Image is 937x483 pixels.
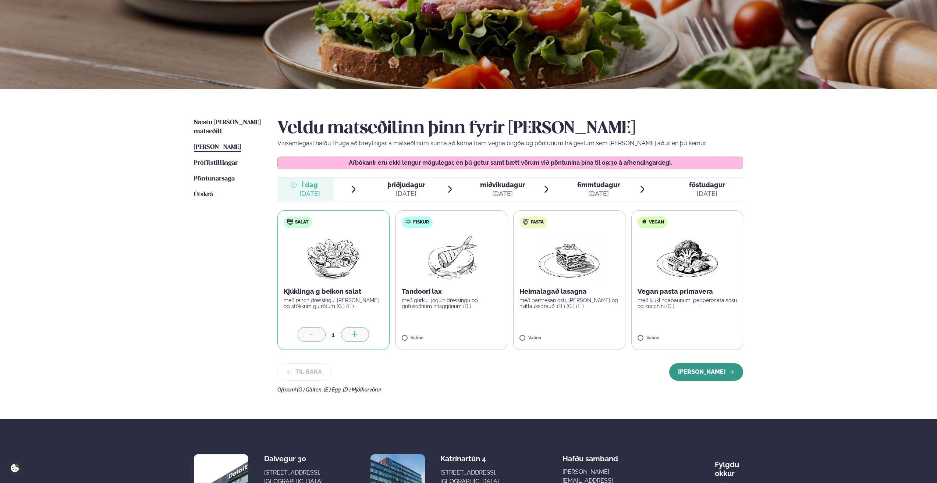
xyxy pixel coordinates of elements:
[194,192,213,198] span: Útskrá
[7,461,22,476] a: Cookie settings
[194,160,238,166] span: Prófílstillingar
[537,234,601,281] img: Lasagna.png
[689,181,725,189] span: föstudagur
[649,219,664,225] span: Vegan
[519,287,619,296] p: Heimalagað lasagna
[405,219,411,225] img: fish.svg
[531,219,544,225] span: Pasta
[194,176,235,182] span: Pöntunarsaga
[277,139,743,148] p: Vinsamlegast hafðu í huga að breytingar á matseðlinum kunna að koma fram vegna birgða og pöntunum...
[523,219,529,225] img: pasta.svg
[194,144,241,150] span: [PERSON_NAME]
[577,181,620,189] span: fimmtudagur
[287,219,293,225] img: salad.svg
[297,387,324,393] span: (G ) Glúten ,
[295,219,308,225] span: Salat
[413,219,429,225] span: Fiskur
[480,189,525,198] div: [DATE]
[655,234,720,281] img: Vegan.png
[343,387,381,393] span: (D ) Mjólkurvörur
[402,287,501,296] p: Tandoori lax
[194,118,263,136] a: Næstu [PERSON_NAME] matseðill
[638,297,737,309] p: með kjúklingabaunum, pepperonata sósu og zucchini (G )
[194,143,241,152] a: [PERSON_NAME]
[194,159,238,168] a: Prófílstillingar
[264,454,323,463] div: Dalvegur 30
[638,287,737,296] p: Vegan pasta primavera
[641,219,647,225] img: Vegan.svg
[285,160,736,166] p: Afbókanir eru ekki lengur mögulegar, en þú getur samt bætt vörum við pöntunina þína til 09:30 á a...
[284,297,383,309] p: með ranch dressingu, [PERSON_NAME] og stökkum gulrótum (G ) (E )
[402,297,501,309] p: með gúrku- jógúrt dressingu og gufusoðnum hrísgrjónum (D )
[299,189,320,198] div: [DATE]
[299,180,320,189] span: Í dag
[324,387,343,393] span: (E ) Egg ,
[480,181,525,189] span: miðvikudagur
[301,234,366,281] img: Salad.png
[387,189,425,198] div: [DATE]
[519,297,619,309] p: með parmesan osti, [PERSON_NAME] og hvítlauksbrauði (D ) (G ) (E )
[194,190,213,199] a: Útskrá
[669,363,743,381] button: [PERSON_NAME]
[387,181,425,189] span: þriðjudagur
[277,118,743,139] h2: Veldu matseðilinn þinn fyrir [PERSON_NAME]
[715,454,743,478] div: Fylgdu okkur
[562,448,618,463] span: Hafðu samband
[277,387,743,393] div: Ofnæmi:
[577,189,620,198] div: [DATE]
[419,234,484,281] img: Fish.png
[277,363,331,381] button: Til baka
[440,454,499,463] div: Katrínartún 4
[194,119,261,135] span: Næstu [PERSON_NAME] matseðill
[194,175,235,183] a: Pöntunarsaga
[326,330,341,339] div: 1
[284,287,383,296] p: Kjúklinga g beikon salat
[689,189,725,198] div: [DATE]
